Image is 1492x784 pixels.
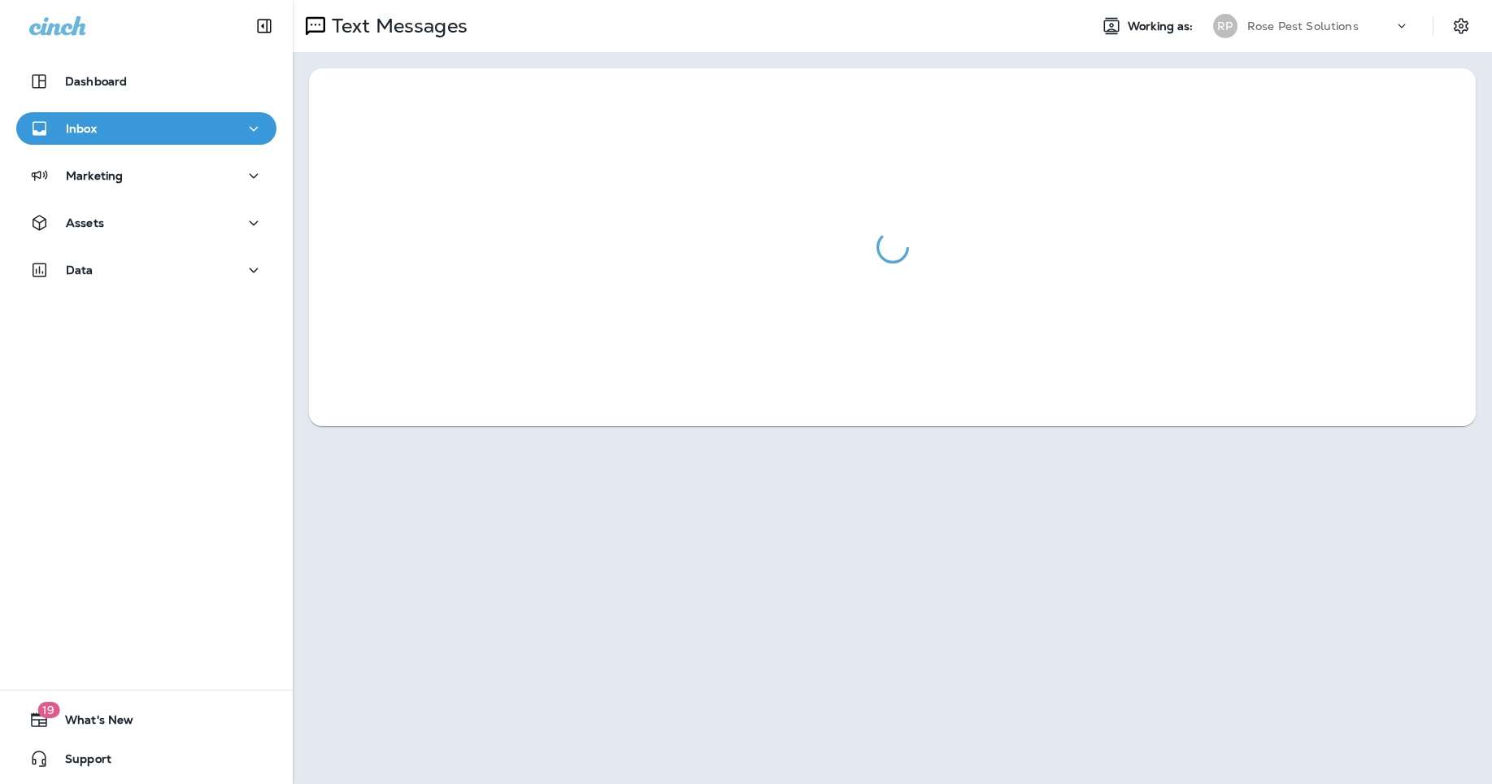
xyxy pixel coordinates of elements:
span: What's New [49,713,133,733]
div: RP [1213,14,1238,38]
p: Marketing [66,169,123,182]
p: Assets [66,216,104,229]
button: Settings [1446,11,1476,41]
button: Marketing [16,159,276,192]
button: Support [16,743,276,775]
span: 19 [37,702,59,718]
button: 19What's New [16,703,276,736]
p: Inbox [66,122,97,135]
span: Working as: [1128,20,1197,33]
button: Assets [16,207,276,239]
button: Collapse Sidebar [241,10,287,42]
p: Rose Pest Solutions [1247,20,1359,33]
button: Dashboard [16,65,276,98]
button: Inbox [16,112,276,145]
button: Data [16,254,276,286]
p: Text Messages [325,14,468,38]
span: Support [49,752,111,772]
p: Dashboard [65,75,127,88]
p: Data [66,264,94,277]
